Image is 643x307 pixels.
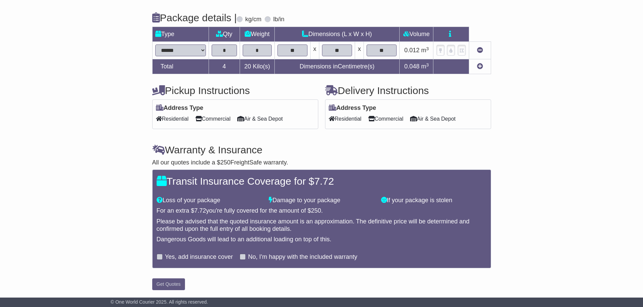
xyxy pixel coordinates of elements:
span: Air & Sea Depot [410,114,456,124]
span: 250 [220,159,231,166]
span: 7.72 [314,176,334,187]
div: Loss of your package [153,197,266,204]
td: x [310,42,319,59]
span: Air & Sea Depot [237,114,283,124]
div: Damage to your package [265,197,378,204]
h4: Transit Insurance Coverage for $ [157,176,487,187]
span: © One World Courier 2025. All rights reserved. [111,299,208,305]
td: 4 [209,59,240,74]
td: Type [152,27,209,42]
label: No, I'm happy with the included warranty [248,253,357,261]
button: Get Quotes [152,278,185,290]
span: Commercial [368,114,403,124]
span: Residential [156,114,189,124]
td: Volume [400,27,433,42]
label: lb/in [273,16,284,23]
a: Add new item [477,63,483,70]
a: Remove this item [477,47,483,54]
span: Commercial [195,114,231,124]
span: m [421,47,429,54]
td: x [355,42,364,59]
div: If your package is stolen [378,197,490,204]
span: 7.72 [194,207,206,214]
span: Residential [329,114,361,124]
div: For an extra $ you're fully covered for the amount of $ . [157,207,487,215]
h4: Delivery Instructions [325,85,491,96]
div: All our quotes include a $ FreightSafe warranty. [152,159,491,166]
td: Total [152,59,209,74]
td: Kilo(s) [240,59,275,74]
td: Dimensions (L x W x H) [274,27,400,42]
span: m [421,63,429,70]
label: kg/cm [245,16,261,23]
span: 0.048 [404,63,420,70]
div: Dangerous Goods will lead to an additional loading on top of this. [157,236,487,243]
label: Address Type [156,104,204,112]
sup: 3 [426,62,429,67]
label: Address Type [329,104,376,112]
div: Please be advised that the quoted insurance amount is an approximation. The definitive price will... [157,218,487,233]
h4: Pickup Instructions [152,85,318,96]
td: Qty [209,27,240,42]
h4: Warranty & Insurance [152,144,491,155]
span: 0.012 [404,47,420,54]
label: Yes, add insurance cover [165,253,233,261]
td: Dimensions in Centimetre(s) [274,59,400,74]
td: Weight [240,27,275,42]
span: 250 [311,207,321,214]
h4: Package details | [152,12,237,23]
span: 20 [244,63,251,70]
sup: 3 [426,46,429,51]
